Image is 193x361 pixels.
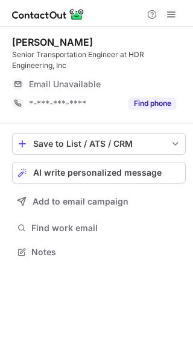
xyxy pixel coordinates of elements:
div: Save to List / ATS / CRM [33,139,165,149]
div: [PERSON_NAME] [12,36,93,48]
div: Senior Transportation Engineer at HDR Engineering, Inc [12,49,186,71]
button: AI write personalized message [12,162,186,184]
button: save-profile-one-click [12,133,186,155]
span: AI write personalized message [33,168,162,177]
button: Notes [12,244,186,261]
button: Find work email [12,220,186,236]
span: Add to email campaign [33,197,128,206]
span: Notes [31,247,181,258]
span: Email Unavailable [29,79,101,90]
img: ContactOut v5.3.10 [12,7,84,22]
span: Find work email [31,223,181,233]
button: Add to email campaign [12,191,186,212]
button: Reveal Button [128,97,176,110]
